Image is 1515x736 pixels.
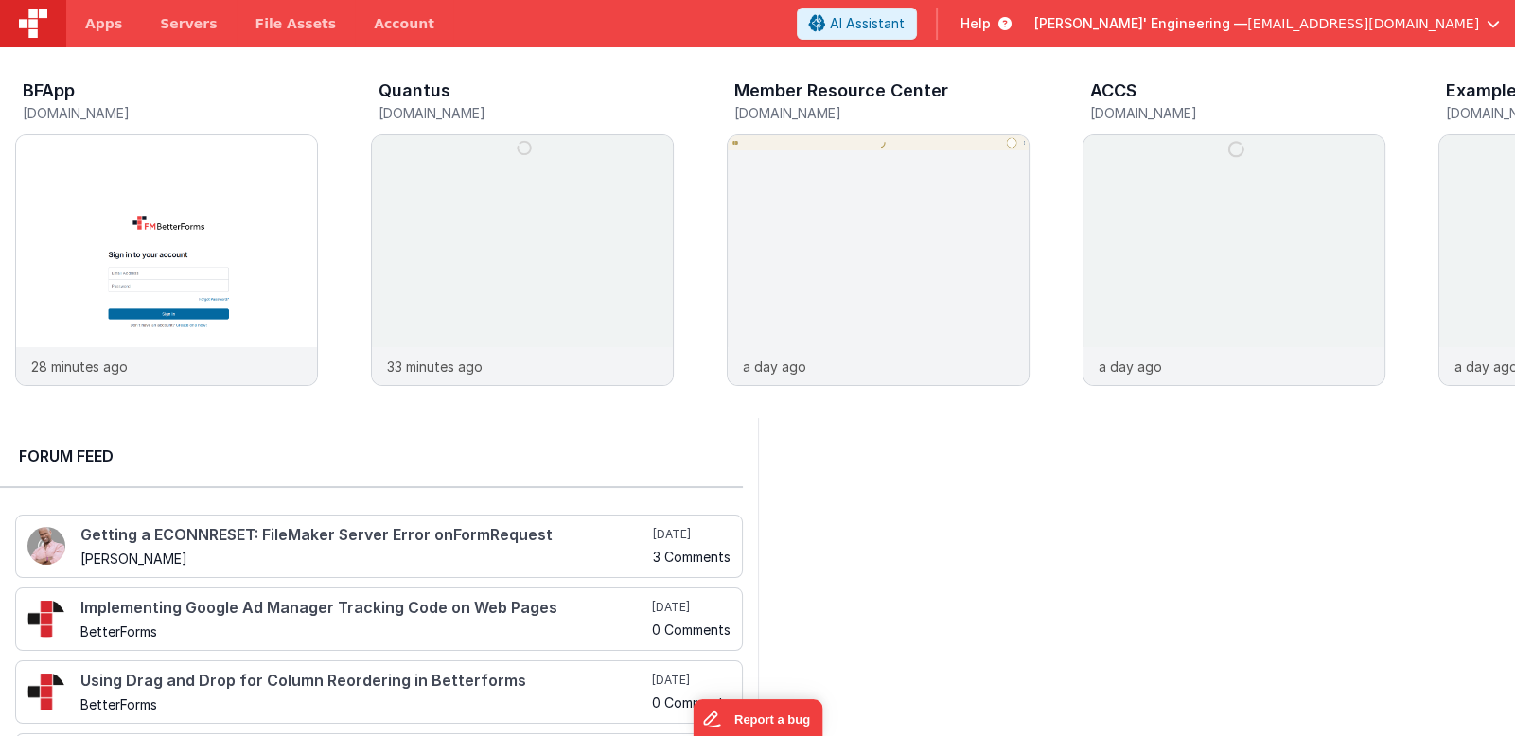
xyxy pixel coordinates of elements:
span: [EMAIL_ADDRESS][DOMAIN_NAME] [1247,14,1479,33]
p: a day ago [743,357,806,377]
p: 33 minutes ago [387,357,483,377]
img: 295_2.png [27,673,65,710]
a: Implementing Google Ad Manager Tracking Code on Web Pages BetterForms [DATE] 0 Comments [15,587,743,651]
h2: Forum Feed [19,445,724,467]
h5: [DOMAIN_NAME] [23,106,318,120]
span: AI Assistant [830,14,905,33]
span: Servers [160,14,217,33]
h4: Using Drag and Drop for Column Reordering in Betterforms [80,673,648,690]
img: 295_2.png [27,600,65,638]
h5: [DATE] [652,673,731,688]
h5: [DOMAIN_NAME] [734,106,1030,120]
h5: [DOMAIN_NAME] [379,106,674,120]
span: Apps [85,14,122,33]
h5: BetterForms [80,697,648,711]
h3: ACCS [1090,81,1136,100]
span: [PERSON_NAME]' Engineering — [1034,14,1247,33]
button: AI Assistant [797,8,917,40]
span: File Assets [255,14,337,33]
h5: [PERSON_NAME] [80,552,649,566]
h5: 0 Comments [652,695,731,710]
h5: [DATE] [653,527,731,542]
a: Using Drag and Drop for Column Reordering in Betterforms BetterForms [DATE] 0 Comments [15,660,743,724]
img: 411_2.png [27,527,65,565]
h3: BFApp [23,81,75,100]
span: Help [960,14,991,33]
button: [PERSON_NAME]' Engineering — [EMAIL_ADDRESS][DOMAIN_NAME] [1034,14,1500,33]
h4: Implementing Google Ad Manager Tracking Code on Web Pages [80,600,648,617]
h5: BetterForms [80,624,648,639]
h5: [DOMAIN_NAME] [1090,106,1385,120]
h5: 0 Comments [652,622,731,637]
h3: Member Resource Center [734,81,948,100]
h5: 3 Comments [653,550,731,564]
h3: Quantus [379,81,450,100]
h4: Getting a ECONNRESET: FileMaker Server Error onFormRequest [80,527,649,544]
h5: [DATE] [652,600,731,615]
p: a day ago [1099,357,1162,377]
a: Getting a ECONNRESET: FileMaker Server Error onFormRequest [PERSON_NAME] [DATE] 3 Comments [15,515,743,578]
